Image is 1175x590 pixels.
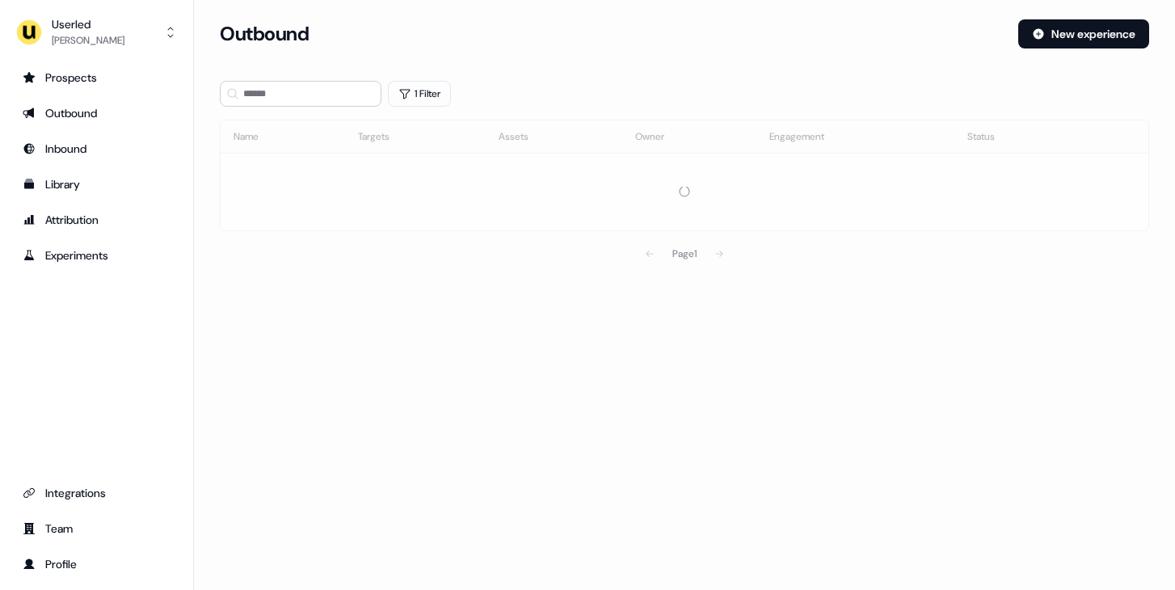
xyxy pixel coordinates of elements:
a: Go to integrations [13,480,180,506]
h3: Outbound [220,22,309,46]
button: 1 Filter [388,81,451,107]
a: Go to prospects [13,65,180,91]
a: Go to templates [13,171,180,197]
div: Prospects [23,70,171,86]
a: Go to attribution [13,207,180,233]
div: Experiments [23,247,171,263]
div: Attribution [23,212,171,228]
div: Profile [23,556,171,572]
button: Userled[PERSON_NAME] [13,13,180,52]
a: Go to team [13,516,180,542]
div: Userled [52,16,124,32]
a: Go to Inbound [13,136,180,162]
a: Go to experiments [13,242,180,268]
button: New experience [1018,19,1149,48]
div: [PERSON_NAME] [52,32,124,48]
div: Library [23,176,171,192]
div: Inbound [23,141,171,157]
div: Team [23,520,171,537]
a: Go to profile [13,551,180,577]
a: Go to outbound experience [13,100,180,126]
div: Outbound [23,105,171,121]
div: Integrations [23,485,171,501]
